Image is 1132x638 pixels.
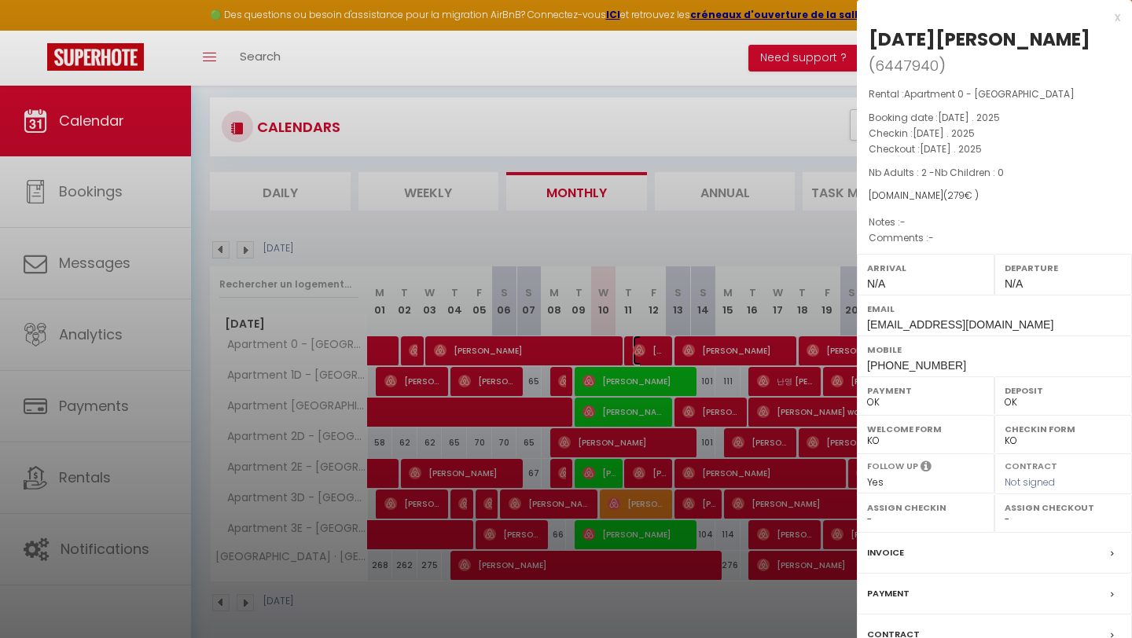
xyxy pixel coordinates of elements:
span: [DATE] . 2025 [920,142,982,156]
span: 279 [947,189,965,202]
label: Follow up [867,460,918,473]
p: Comments : [869,230,1120,246]
label: Deposit [1005,383,1122,398]
span: N/A [867,277,885,290]
label: Assign Checkout [1005,500,1122,515]
span: Apartment 0 - [GEOGRAPHIC_DATA] [904,87,1075,101]
label: Payment [867,585,910,602]
span: ( ) [869,54,946,76]
button: Ouvrir le widget de chat LiveChat [13,6,60,53]
p: Checkin : [869,126,1120,141]
label: Welcome form [867,421,984,437]
div: [DOMAIN_NAME] [869,189,1120,203]
div: x [857,8,1120,27]
label: Departure [1005,260,1122,276]
div: [DATE][PERSON_NAME] [869,27,1090,52]
span: [DATE] . 2025 [938,111,1000,124]
span: - [900,215,906,229]
span: ( € ) [943,189,979,202]
i: Select YES if you want to send post-checkout messages sequences [921,460,932,477]
span: - [928,231,934,244]
label: Payment [867,383,984,398]
label: Mobile [867,342,1122,357]
label: Checkin form [1005,421,1122,437]
p: Rental : [869,86,1120,102]
span: [DATE] . 2025 [913,126,975,140]
span: Nb Adults : 2 - [869,166,1004,179]
span: Not signed [1005,475,1055,489]
span: Nb Children : 0 [935,166,1004,179]
span: N/A [1005,277,1023,290]
p: Checkout : [869,141,1120,157]
label: Contract [1005,460,1057,470]
span: [EMAIL_ADDRESS][DOMAIN_NAME] [867,318,1053,331]
span: [PHONE_NUMBER] [867,359,966,372]
p: Booking date : [869,110,1120,126]
label: Arrival [867,260,984,276]
label: Email [867,301,1122,317]
label: Invoice [867,544,904,561]
span: 6447940 [875,56,939,75]
label: Assign Checkin [867,500,984,515]
p: Notes : [869,214,1120,230]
